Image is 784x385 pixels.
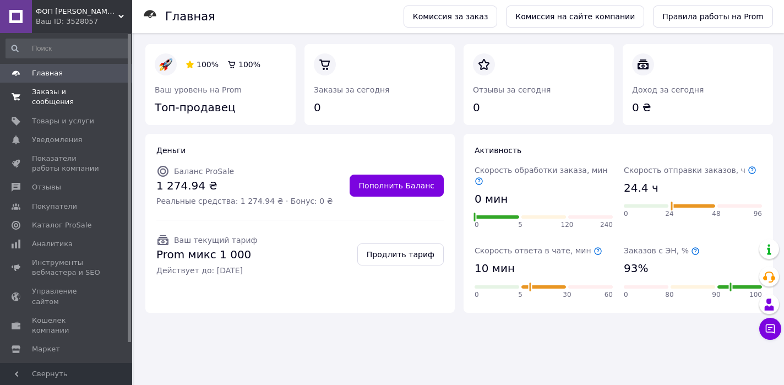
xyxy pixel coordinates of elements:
span: 80 [665,290,673,300]
span: Активность [475,146,521,155]
span: 100% [238,60,260,69]
span: Аналитика [32,239,73,249]
input: Поиск [6,39,130,58]
span: 0 [475,220,479,230]
span: Баланс ProSale [174,167,234,176]
span: 120 [561,220,574,230]
a: Комиссия за заказ [404,6,498,28]
span: 0 [475,290,479,300]
span: 30 [563,290,571,300]
span: 24 [665,209,673,219]
span: 24.4 ч [624,180,658,196]
a: Правила работы на Prom [653,6,773,28]
span: 90 [712,290,720,300]
span: 100% [197,60,219,69]
span: Скорость обработки заказа, мин [475,166,608,186]
div: Ваш ID: 3528057 [36,17,132,26]
a: Пополнить Баланс [350,175,444,197]
span: Инструменты вебмастера и SEO [32,258,102,278]
h1: Главная [165,10,215,23]
span: 60 [605,290,613,300]
span: Главная [32,68,63,78]
a: Комиссия на сайте компании [506,6,644,28]
span: Prom микс 1 000 [156,247,257,263]
span: 100 [749,290,762,300]
span: Каталог ProSale [32,220,91,230]
span: Управление сайтом [32,286,102,306]
span: 48 [712,209,720,219]
button: Чат с покупателем [759,318,781,340]
span: Кошелек компании [32,316,102,335]
span: Ваш текущий тариф [174,236,257,245]
span: 240 [600,220,613,230]
span: 0 мин [475,191,508,207]
span: Действует до: [DATE] [156,265,257,276]
span: ФОП Тофан Н.Н [36,7,118,17]
span: Маркет [32,344,60,354]
span: 10 мин [475,261,515,276]
span: 1 274.94 ₴ [156,178,333,194]
span: Скорость отправки заказов, ч [624,166,756,175]
a: Продлить тариф [357,243,444,265]
span: Отзывы [32,182,61,192]
span: Уведомления [32,135,82,145]
span: Реальные средства: 1 274.94 ₴ · Бонус: 0 ₴ [156,196,333,207]
span: 93% [624,261,648,276]
span: Покупатели [32,202,77,212]
span: 5 [518,290,522,300]
span: Показатели работы компании [32,154,102,173]
span: 0 [624,290,628,300]
span: 5 [518,220,522,230]
span: Товары и услуги [32,116,94,126]
span: Заказы и сообщения [32,87,102,107]
span: Скорость ответа в чате, мин [475,246,602,255]
span: 96 [754,209,762,219]
span: Заказов с ЭН, % [624,246,700,255]
span: 0 [624,209,628,219]
span: Деньги [156,146,186,155]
